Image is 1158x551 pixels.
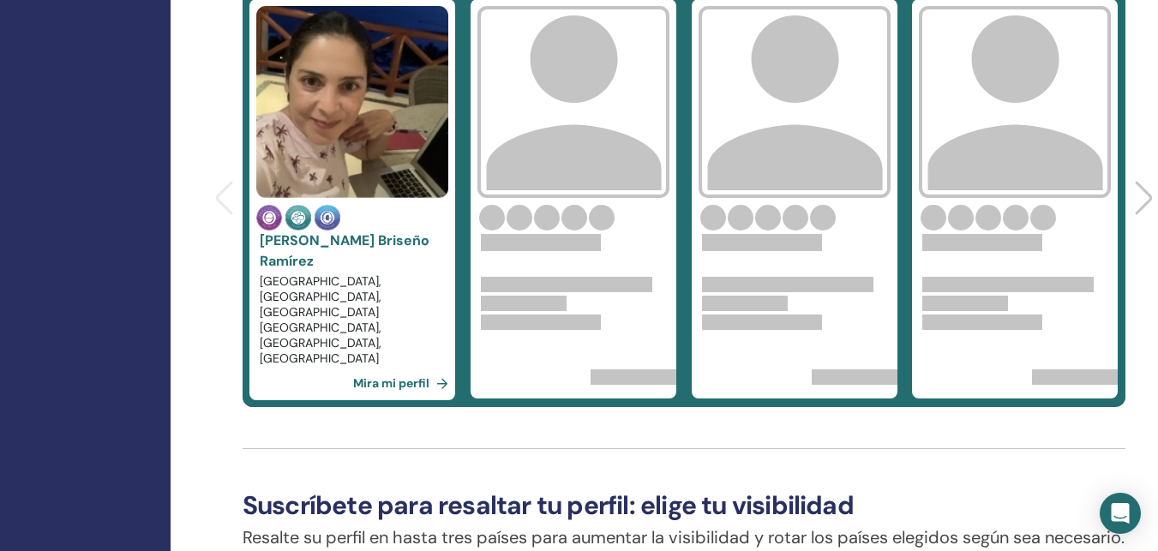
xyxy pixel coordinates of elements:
p: [GEOGRAPHIC_DATA], [GEOGRAPHIC_DATA], [GEOGRAPHIC_DATA] [260,320,445,366]
a: Mira mi perfil [353,366,455,400]
img: user-dummy-placeholder.svg [919,6,1111,198]
h3: Suscríbete para resaltar tu perfil: elige tu visibilidad [243,490,1125,521]
img: user-dummy-placeholder.svg [477,6,669,198]
div: Open Intercom Messenger [1100,493,1141,534]
a: [PERSON_NAME] Briseño Ramírez [260,231,429,270]
p: [GEOGRAPHIC_DATA], [GEOGRAPHIC_DATA], [GEOGRAPHIC_DATA] [260,273,445,320]
img: user-dummy-placeholder.svg [699,6,891,198]
img: default.jpg [256,6,448,198]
